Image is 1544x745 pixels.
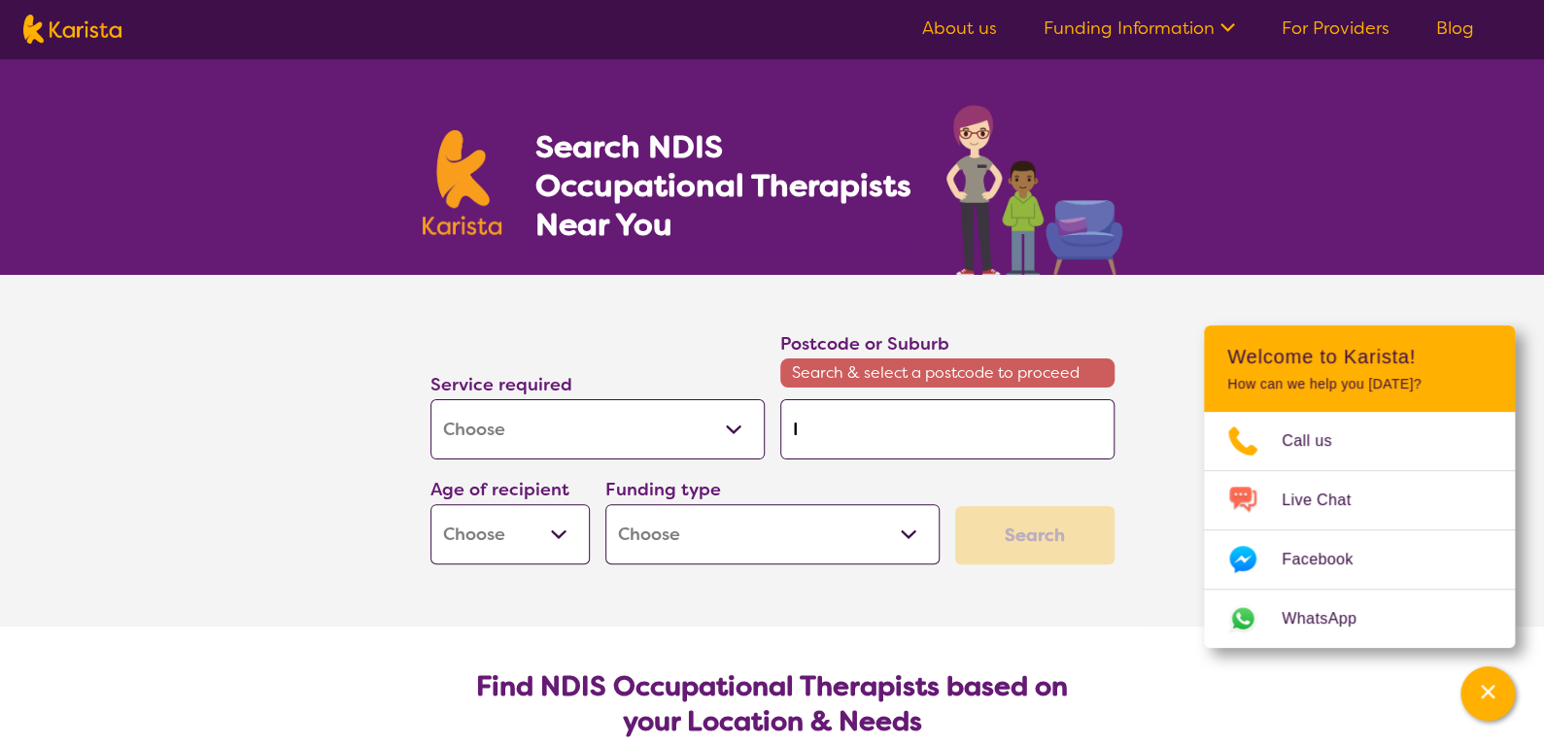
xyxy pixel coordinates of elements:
span: WhatsApp [1282,604,1380,633]
span: Call us [1282,426,1355,456]
div: Channel Menu [1204,325,1515,648]
span: Search & select a postcode to proceed [780,358,1115,388]
h2: Find NDIS Occupational Therapists based on your Location & Needs [446,669,1099,739]
img: Karista logo [423,130,502,235]
img: occupational-therapy [946,105,1122,275]
a: About us [922,17,997,40]
button: Channel Menu [1460,666,1515,721]
span: Facebook [1282,545,1376,574]
h2: Welcome to Karista! [1227,345,1492,368]
p: How can we help you [DATE]? [1227,376,1492,392]
label: Funding type [605,478,721,501]
img: Karista logo [23,15,121,44]
a: Web link opens in a new tab. [1204,590,1515,648]
input: Type [780,399,1115,459]
label: Postcode or Suburb [780,332,949,356]
span: Live Chat [1282,486,1374,515]
label: Age of recipient [430,478,569,501]
label: Service required [430,373,572,396]
a: Funding Information [1044,17,1235,40]
h1: Search NDIS Occupational Therapists Near You [534,127,912,244]
ul: Choose channel [1204,412,1515,648]
a: Blog [1436,17,1474,40]
a: For Providers [1282,17,1390,40]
